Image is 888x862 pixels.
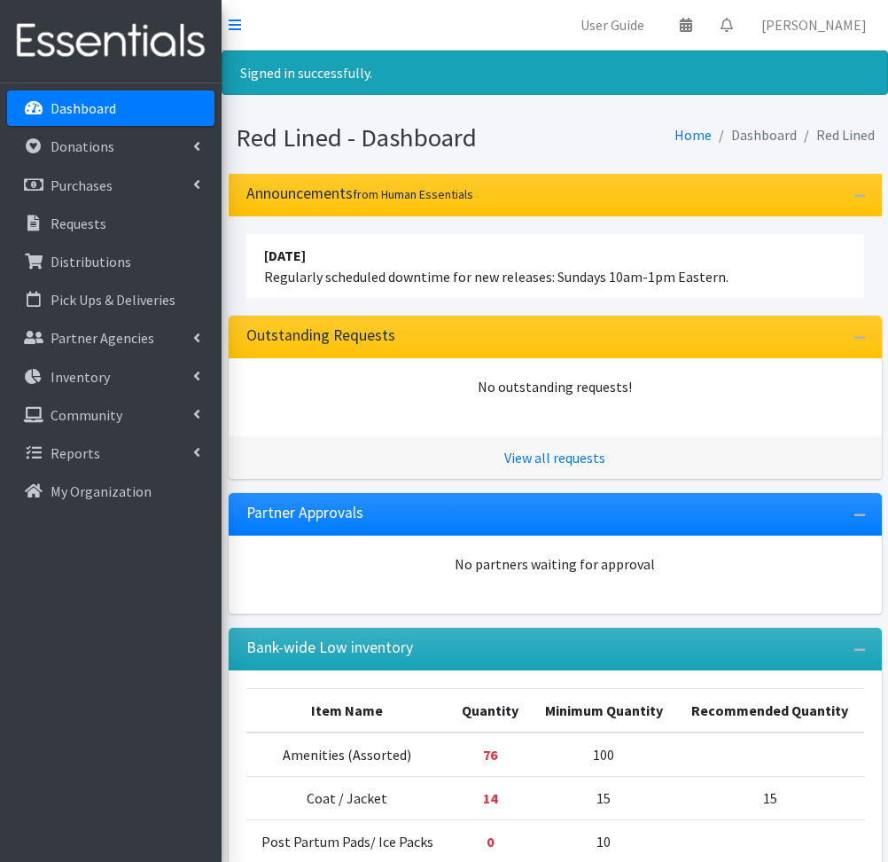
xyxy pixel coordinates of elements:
[51,444,100,462] p: Reports
[797,122,875,148] li: Red Lined
[674,126,712,144] a: Home
[246,733,449,777] td: Amenities (Assorted)
[246,553,864,575] div: No partners waiting for approval
[246,326,395,345] h3: Outstanding Requests
[51,176,113,194] p: Purchases
[246,639,413,657] h3: Bank-wide Low inventory
[483,746,497,764] strong: Below minimum quantity
[51,99,116,117] p: Dashboard
[7,474,214,509] a: My Organization
[7,12,214,71] img: HumanEssentials
[353,186,473,202] small: from Human Essentials
[264,247,306,264] strong: [DATE]
[712,122,797,148] li: Dashboard
[51,137,114,155] p: Donations
[531,688,677,733] th: Minimum Quantity
[51,368,110,386] p: Inventory
[531,776,677,819] td: 15
[246,776,449,819] td: Coat / Jacket
[51,215,106,232] p: Requests
[487,833,494,850] strong: Below minimum quantity
[51,291,175,309] p: Pick Ups & Deliveries
[7,320,214,356] a: Partner Agencies
[7,206,214,241] a: Requests
[504,449,605,466] a: View all requests
[7,90,214,126] a: Dashboard
[7,129,214,164] a: Donations
[676,688,863,733] th: Recommended Quantity
[7,168,214,203] a: Purchases
[246,504,363,522] h3: Partner Approvals
[51,253,131,270] p: Distributions
[246,184,473,203] h3: Announcements
[7,282,214,317] a: Pick Ups & Deliveries
[448,688,530,733] th: Quantity
[7,397,214,433] a: Community
[747,7,881,43] a: [PERSON_NAME]
[222,51,888,95] div: Signed in successfully.
[51,329,154,347] p: Partner Agencies
[7,435,214,471] a: Reports
[7,359,214,395] a: Inventory
[483,789,497,807] strong: Below minimum quantity
[531,733,677,777] td: 100
[51,406,122,424] p: Community
[51,482,152,500] p: My Organization
[246,234,864,298] li: Regularly scheduled downtime for new releases: Sundays 10am-1pm Eastern.
[7,244,214,279] a: Distributions
[566,7,658,43] a: User Guide
[246,376,864,397] div: No outstanding requests!
[676,776,863,819] td: 15
[246,688,449,733] th: Item Name
[236,122,549,153] h1: Red Lined - Dashboard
